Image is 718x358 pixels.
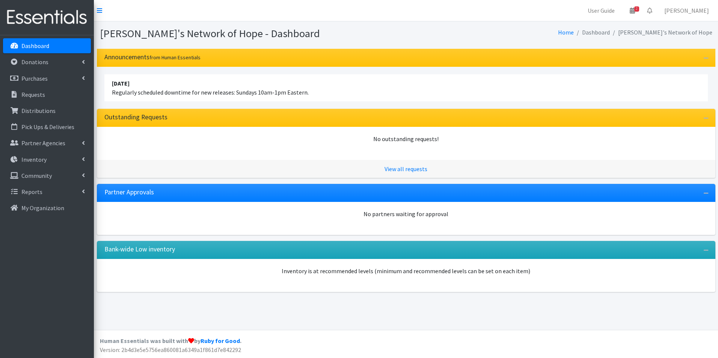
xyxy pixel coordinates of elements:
strong: Human Essentials was built with by . [100,337,241,344]
p: Distributions [21,107,56,114]
p: Purchases [21,75,48,82]
a: Purchases [3,71,91,86]
a: Community [3,168,91,183]
p: Inventory [21,156,47,163]
p: Inventory is at recommended levels (minimum and recommended levels can be set on each item) [104,266,708,275]
a: Pick Ups & Deliveries [3,119,91,134]
span: 2 [634,6,639,12]
p: My Organization [21,204,64,212]
a: Home [558,29,574,36]
p: Dashboard [21,42,49,50]
a: [PERSON_NAME] [658,3,715,18]
div: No partners waiting for approval [104,209,708,218]
p: Partner Agencies [21,139,65,147]
h3: Outstanding Requests [104,113,167,121]
li: Dashboard [574,27,610,38]
a: Ruby for Good [201,337,240,344]
p: Pick Ups & Deliveries [21,123,74,131]
a: Partner Agencies [3,135,91,150]
small: from Human Essentials [149,54,201,61]
h3: Bank-wide Low inventory [104,245,175,253]
a: Inventory [3,152,91,167]
p: Requests [21,91,45,98]
strong: [DATE] [112,80,130,87]
p: Donations [21,58,48,66]
li: [PERSON_NAME]'s Network of Hope [610,27,712,38]
img: HumanEssentials [3,5,91,30]
a: Distributions [3,103,91,118]
h3: Announcements [104,53,201,61]
div: No outstanding requests! [104,134,708,143]
p: Reports [21,188,42,196]
a: Donations [3,54,91,69]
a: Requests [3,87,91,102]
a: Reports [3,184,91,199]
h1: [PERSON_NAME]'s Network of Hope - Dashboard [100,27,403,40]
p: Community [21,172,52,179]
a: User Guide [582,3,621,18]
a: 2 [624,3,641,18]
a: My Organization [3,200,91,215]
a: Dashboard [3,38,91,53]
a: View all requests [385,165,427,173]
h3: Partner Approvals [104,188,154,196]
span: Version: 2b4d3e5e5756ea860081a6349a1f861d7e842292 [100,346,241,353]
li: Regularly scheduled downtime for new releases: Sundays 10am-1pm Eastern. [104,74,708,101]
